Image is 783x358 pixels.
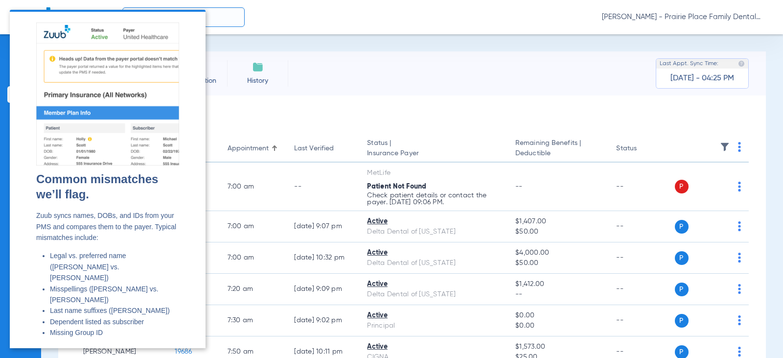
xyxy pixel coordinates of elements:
[675,283,689,296] span: P
[252,61,264,73] img: History
[515,310,600,321] span: $0.00
[26,162,169,192] h2: Common mismatches we’ll flag.
[40,307,169,317] li: Dependent listed as subscriber
[738,221,741,231] img: group-dot-blue.svg
[608,242,674,274] td: --
[738,182,741,191] img: group-dot-blue.svg
[738,142,741,152] img: group-dot-blue.svg
[515,183,523,190] span: --
[515,258,600,268] span: $50.00
[515,342,600,352] span: $1,573.00
[738,253,741,263] img: group-dot-blue.svg
[738,315,741,325] img: group-dot-blue.svg
[675,180,689,193] span: P
[660,59,718,69] span: Last Appt. Sync Time:
[286,305,359,336] td: [DATE] 9:02 PM
[220,163,287,211] td: 7:00 AM
[228,143,269,154] div: Appointment
[515,279,600,289] span: $1,412.00
[228,143,279,154] div: Appointment
[670,73,734,83] span: [DATE] - 04:25 PM
[367,310,500,321] div: Active
[738,60,745,67] img: last sync help info
[294,143,351,154] div: Last Verified
[286,163,359,211] td: --
[515,148,600,159] span: Deductible
[40,295,169,306] li: Last name suffixes ([PERSON_NAME])
[367,168,500,178] div: MetLife
[359,135,507,163] th: Status |
[608,305,674,336] td: --
[286,211,359,242] td: [DATE] 9:07 PM
[515,289,600,300] span: --
[515,216,600,227] span: $1,407.00
[220,305,287,336] td: 7:30 AM
[367,216,500,227] div: Active
[367,192,500,206] p: Check patient details or contact the payer. [DATE] 09:06 PM.
[367,321,500,331] div: Principal
[738,347,741,357] img: group-dot-blue.svg
[507,135,608,163] th: Remaining Benefits |
[367,279,500,289] div: Active
[515,227,600,237] span: $50.00
[367,342,500,352] div: Active
[738,284,741,294] img: group-dot-blue.svg
[367,248,500,258] div: Active
[220,242,287,274] td: 7:00 AM
[40,274,169,296] li: Misspellings ([PERSON_NAME] vs. [PERSON_NAME])
[608,135,674,163] th: Status
[608,163,674,211] td: --
[720,142,730,152] img: filter.svg
[220,211,287,242] td: 7:00 AM
[367,183,426,190] span: Patient Not Found
[675,314,689,328] span: P
[286,242,359,274] td: [DATE] 10:32 PM
[515,321,600,331] span: $0.00
[122,7,245,27] input: Search for patients
[367,227,500,237] div: Delta Dental of [US_STATE]
[602,12,763,22] span: [PERSON_NAME] - Prairie Place Family Dental
[367,289,500,300] div: Delta Dental of [US_STATE]
[175,348,192,355] span: 19686
[367,258,500,268] div: Delta Dental of [US_STATE]
[675,220,689,234] span: P
[20,7,53,24] img: Zuub Logo
[234,76,281,86] span: History
[40,317,169,328] li: Missing Group ID
[367,148,500,159] span: Insurance Payer
[286,274,359,305] td: [DATE] 9:09 PM
[608,274,674,305] td: --
[40,240,169,273] li: Legal vs. preferred name ([PERSON_NAME] vs. [PERSON_NAME])
[515,248,600,258] span: $4,000.00
[294,143,334,154] div: Last Verified
[26,200,169,233] p: Zuub syncs names, DOBs, and IDs from your PMS and compares them to the payer. Typical mismatches ...
[608,211,674,242] td: --
[220,274,287,305] td: 7:20 AM
[675,251,689,265] span: P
